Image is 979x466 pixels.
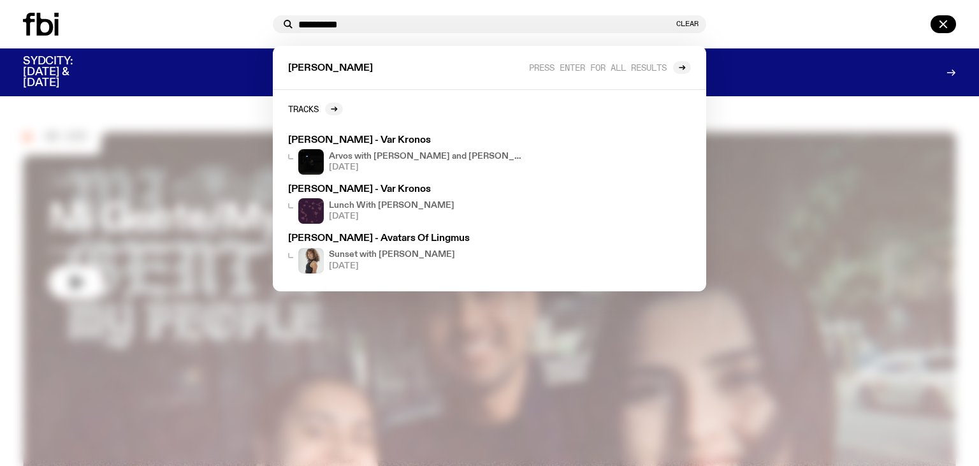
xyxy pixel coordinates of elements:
h4: Lunch With [PERSON_NAME] [329,201,454,210]
a: [PERSON_NAME] - Avatars Of LingmusTangela looks past her left shoulder into the camera with an in... [283,229,528,278]
h3: [PERSON_NAME] - Avatars Of Lingmus [288,234,523,244]
a: Tracks [288,103,343,115]
span: [DATE] [329,212,454,221]
h4: Sunset with [PERSON_NAME] [329,251,455,259]
button: Clear [676,20,699,27]
a: [PERSON_NAME] - Var KronosLunch With [PERSON_NAME][DATE] [283,180,528,229]
a: [PERSON_NAME] - Var KronosArvos with [PERSON_NAME] and [PERSON_NAME][DATE] [283,131,528,180]
span: [DATE] [329,163,523,171]
span: [PERSON_NAME] [288,64,373,73]
h2: Tracks [288,104,319,113]
span: [DATE] [329,262,455,270]
h3: SYDCITY: [DATE] & [DATE] [23,56,105,89]
h3: [PERSON_NAME] - Var Kronos [288,185,523,194]
span: Press enter for all results [529,62,667,72]
h4: Arvos with [PERSON_NAME] and [PERSON_NAME] [329,152,523,161]
h3: [PERSON_NAME] - Var Kronos [288,136,523,145]
img: Tangela looks past her left shoulder into the camera with an inquisitive look. She is wearing a s... [298,248,324,273]
a: Press enter for all results [529,61,691,74]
